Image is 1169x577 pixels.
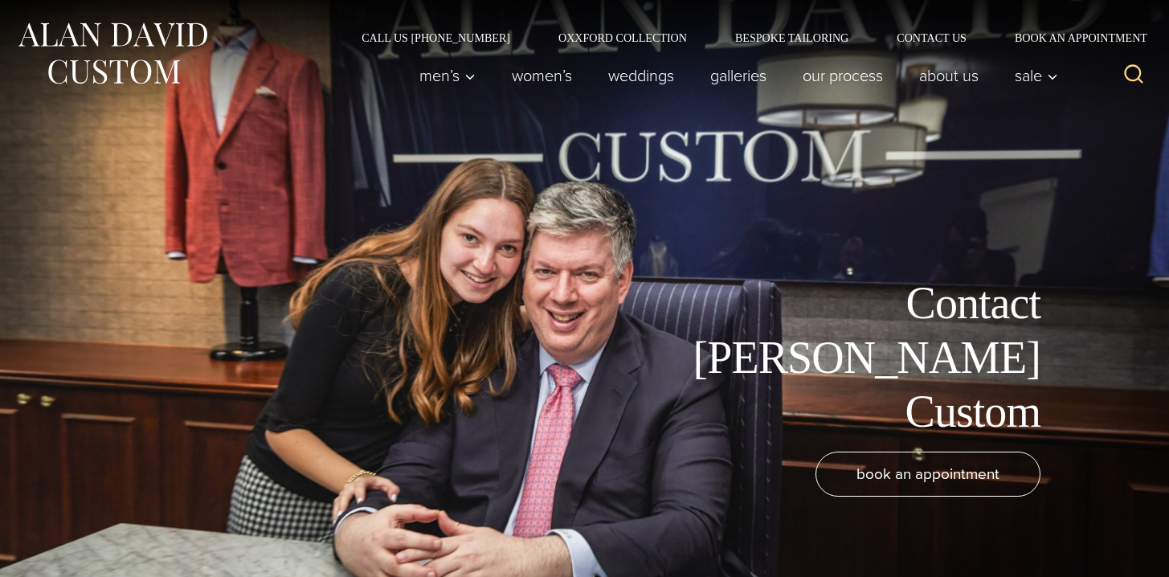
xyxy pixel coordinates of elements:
a: Bespoke Tailoring [711,32,873,43]
nav: Primary Navigation [402,59,1067,92]
a: Oxxford Collection [534,32,711,43]
a: weddings [591,59,693,92]
a: book an appointment [815,452,1040,497]
a: About Us [901,59,997,92]
h1: Contact [PERSON_NAME] Custom [679,276,1040,439]
a: Our Process [785,59,901,92]
a: Book an Appointment [991,32,1153,43]
span: Sale [1015,68,1058,84]
a: Call Us [PHONE_NUMBER] [337,32,534,43]
a: Contact Us [873,32,991,43]
button: View Search Form [1114,56,1153,95]
a: Women’s [494,59,591,92]
img: Alan David Custom [16,18,209,89]
a: Galleries [693,59,785,92]
span: Men’s [419,68,476,84]
nav: Secondary Navigation [337,32,1153,43]
span: book an appointment [856,462,999,485]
